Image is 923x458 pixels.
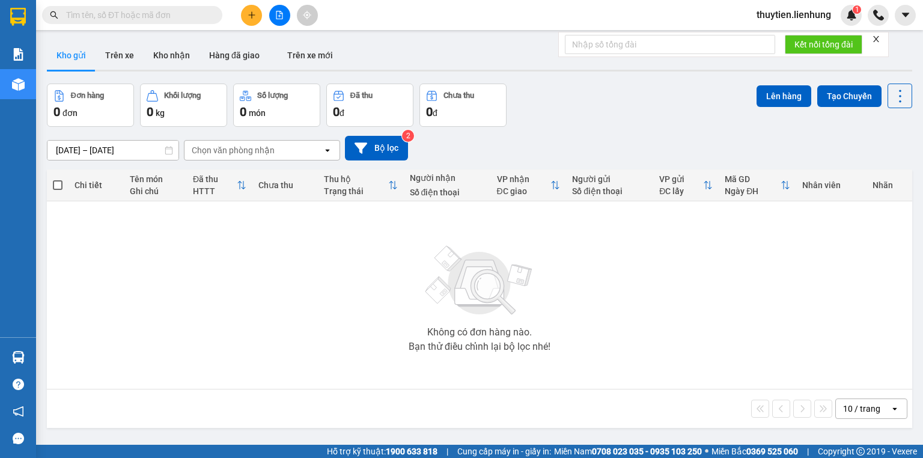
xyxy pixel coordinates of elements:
button: aim [297,5,318,26]
div: Đã thu [350,91,373,100]
input: Tìm tên, số ĐT hoặc mã đơn [66,8,208,22]
div: Đã thu [193,174,237,184]
img: icon-new-feature [846,10,857,20]
img: phone-icon [873,10,884,20]
span: đ [433,108,437,118]
img: logo-vxr [10,8,26,26]
button: Đã thu0đ [326,84,413,127]
span: kg [156,108,165,118]
div: Đơn hàng [71,91,104,100]
div: Mã GD [725,174,781,184]
div: Số lượng [257,91,288,100]
span: Trên xe mới [287,50,333,60]
span: Miền Nam [554,445,702,458]
span: search [50,11,58,19]
span: message [13,433,24,444]
button: file-add [269,5,290,26]
button: Kho gửi [47,41,96,70]
div: HTTT [193,186,237,196]
div: Ngày ĐH [725,186,781,196]
span: 0 [240,105,246,119]
button: Kho nhận [144,41,200,70]
button: Hàng đã giao [200,41,269,70]
div: Người nhận [410,173,485,183]
strong: 0369 525 060 [746,447,798,456]
span: | [807,445,809,458]
button: Bộ lọc [345,136,408,160]
div: Không có đơn hàng nào. [427,328,532,337]
span: 0 [333,105,340,119]
div: Bạn thử điều chỉnh lại bộ lọc nhé! [409,342,550,352]
th: Toggle SortBy [653,169,719,201]
sup: 2 [402,130,414,142]
div: Số điện thoại [572,186,647,196]
span: 0 [426,105,433,119]
div: Nhãn [873,180,906,190]
div: Số điện thoại [410,188,485,197]
img: solution-icon [12,48,25,61]
img: warehouse-icon [12,351,25,364]
span: Cung cấp máy in - giấy in: [457,445,551,458]
button: Số lượng0món [233,84,320,127]
button: Tạo Chuyến [817,85,882,107]
span: 1 [854,5,859,14]
div: ĐC giao [497,186,551,196]
div: Người gửi [572,174,647,184]
div: VP nhận [497,174,551,184]
div: Chọn văn phòng nhận [192,144,275,156]
button: Chưa thu0đ [419,84,507,127]
span: notification [13,406,24,417]
span: thuytien.lienhung [747,7,841,22]
span: đơn [62,108,78,118]
button: Khối lượng0kg [140,84,227,127]
div: Chưa thu [443,91,474,100]
span: 0 [147,105,153,119]
div: Nhân viên [802,180,861,190]
button: Trên xe [96,41,144,70]
img: warehouse-icon [12,78,25,91]
div: 10 / trang [843,403,880,415]
th: Toggle SortBy [318,169,404,201]
th: Toggle SortBy [187,169,252,201]
svg: open [323,145,332,155]
button: caret-down [895,5,916,26]
input: Select a date range. [47,141,178,160]
span: đ [340,108,344,118]
button: Kết nối tổng đài [785,35,862,54]
span: file-add [275,11,284,19]
div: Trạng thái [324,186,388,196]
span: close [872,35,880,43]
div: Tên món [130,174,181,184]
div: Thu hộ [324,174,388,184]
strong: 0708 023 035 - 0935 103 250 [592,447,702,456]
strong: 1900 633 818 [386,447,437,456]
span: món [249,108,266,118]
th: Toggle SortBy [491,169,567,201]
span: 0 [53,105,60,119]
div: VP gửi [659,174,703,184]
div: Chi tiết [75,180,118,190]
span: | [446,445,448,458]
div: Chưa thu [258,180,312,190]
span: plus [248,11,256,19]
span: Miền Bắc [711,445,798,458]
div: Khối lượng [164,91,201,100]
input: Nhập số tổng đài [565,35,775,54]
span: Hỗ trợ kỹ thuật: [327,445,437,458]
span: question-circle [13,379,24,390]
button: plus [241,5,262,26]
span: ⚪️ [705,449,708,454]
sup: 1 [853,5,861,14]
span: copyright [856,447,865,456]
span: Kết nối tổng đài [794,38,853,51]
span: caret-down [900,10,911,20]
img: svg+xml;base64,PHN2ZyBjbGFzcz0ibGlzdC1wbHVnX19zdmciIHhtbG5zPSJodHRwOi8vd3d3LnczLm9yZy8yMDAwL3N2Zy... [419,239,540,323]
div: ĐC lấy [659,186,703,196]
div: Ghi chú [130,186,181,196]
span: aim [303,11,311,19]
button: Đơn hàng0đơn [47,84,134,127]
th: Toggle SortBy [719,169,796,201]
svg: open [890,404,900,414]
button: Lên hàng [757,85,811,107]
